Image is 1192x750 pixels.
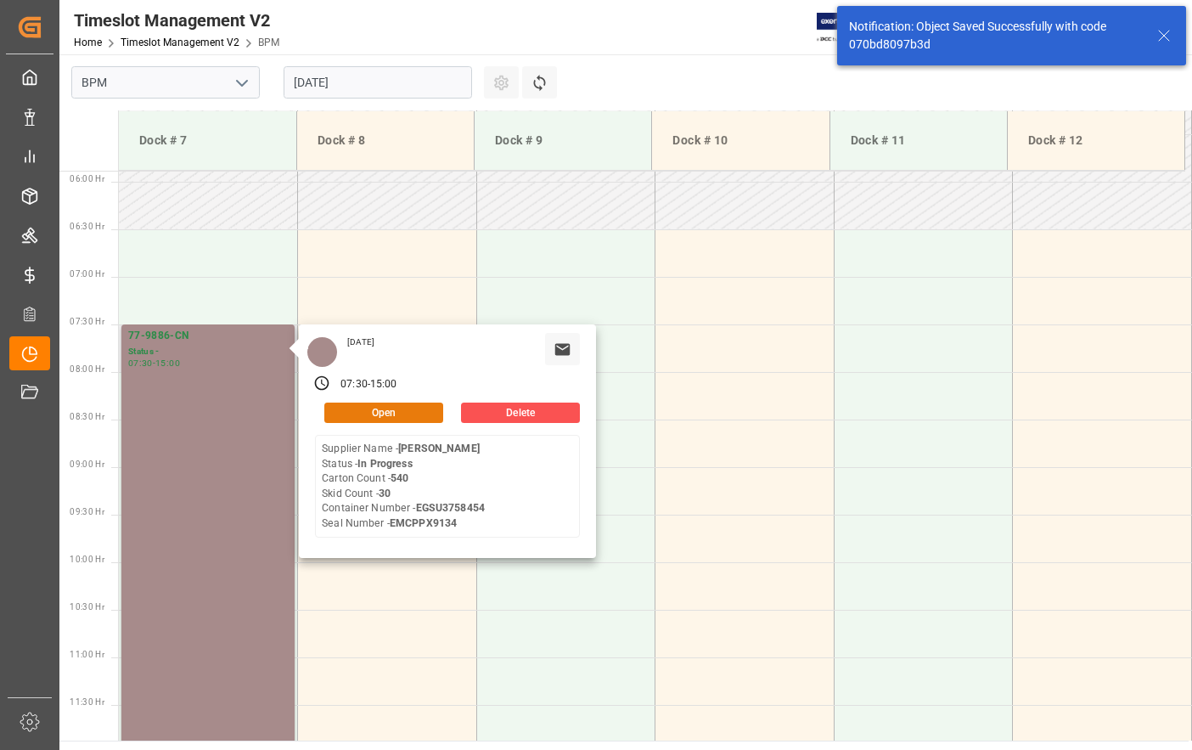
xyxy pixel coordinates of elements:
div: Dock # 7 [132,125,283,156]
a: Timeslot Management V2 [121,37,239,48]
span: 09:30 Hr [70,507,104,516]
b: 30 [379,488,391,499]
div: 15:00 [370,377,397,392]
button: open menu [228,70,254,96]
span: 09:00 Hr [70,460,104,469]
button: Delete [461,403,580,423]
img: Exertis%20JAM%20-%20Email%20Logo.jpg_1722504956.jpg [817,13,875,42]
span: 10:00 Hr [70,555,104,564]
div: 07:30 [340,377,368,392]
span: 07:30 Hr [70,317,104,326]
button: Open [324,403,443,423]
div: - [368,377,370,392]
span: 06:00 Hr [70,174,104,183]
div: Dock # 12 [1021,125,1171,156]
div: Dock # 8 [311,125,460,156]
div: Timeslot Management V2 [74,8,279,33]
b: EMCPPX9134 [390,517,457,529]
span: 07:00 Hr [70,269,104,279]
b: 540 [391,472,408,484]
div: Dock # 10 [666,125,815,156]
div: Notification: Object Saved Successfully with code 070bd8097b3d [849,18,1141,54]
input: Type to search/select [71,66,260,99]
div: Dock # 9 [488,125,638,156]
span: 08:00 Hr [70,364,104,374]
span: 08:30 Hr [70,412,104,421]
div: 15:00 [155,359,180,367]
a: Home [74,37,102,48]
b: In Progress [357,458,412,470]
b: [PERSON_NAME] [398,443,480,454]
div: Dock # 11 [844,125,993,156]
b: EGSU3758454 [416,502,485,514]
span: 10:30 Hr [70,602,104,612]
div: - [153,359,155,367]
div: [DATE] [341,336,380,348]
span: 11:00 Hr [70,650,104,659]
div: Status - [128,345,288,359]
div: Supplier Name - Status - Carton Count - Skid Count - Container Number - Seal Number - [322,442,485,531]
input: DD.MM.YYYY [284,66,472,99]
div: 77-9886-CN [128,328,288,345]
span: 11:30 Hr [70,697,104,707]
div: 07:30 [128,359,153,367]
span: 06:30 Hr [70,222,104,231]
